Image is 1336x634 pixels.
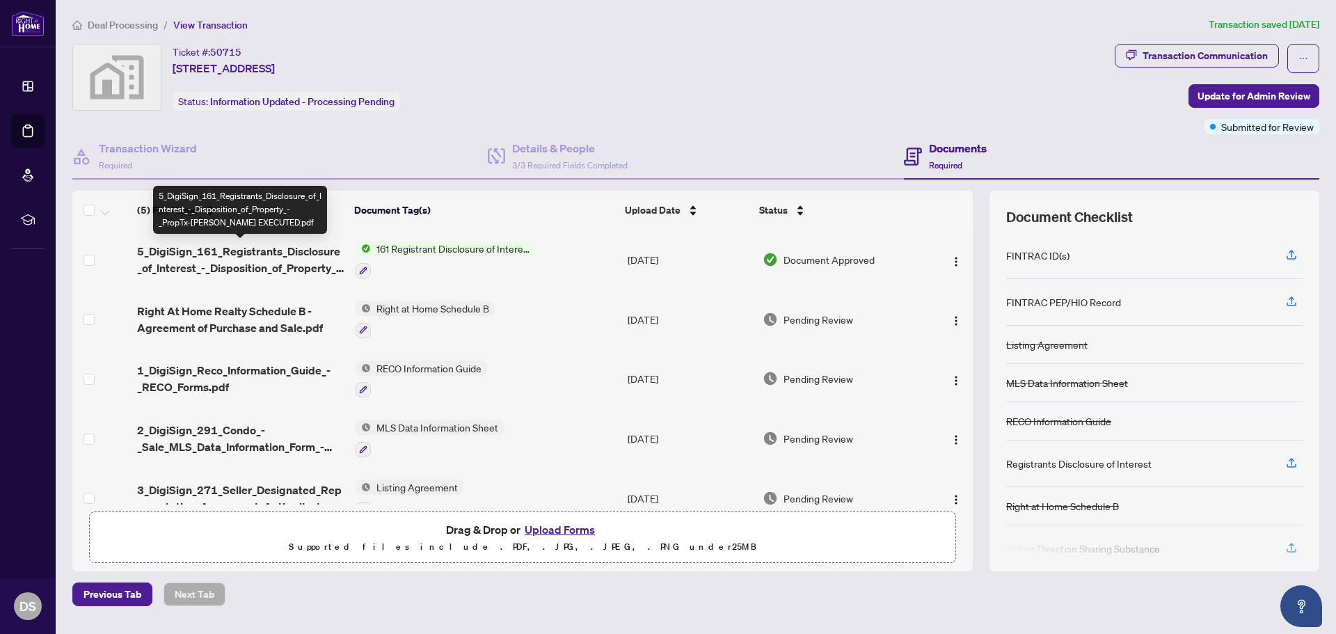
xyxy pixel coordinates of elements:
[945,427,967,450] button: Logo
[945,367,967,390] button: Logo
[512,140,628,157] h4: Details & People
[1298,54,1308,63] span: ellipsis
[622,349,757,409] td: [DATE]
[446,521,599,539] span: Drag & Drop or
[951,315,962,326] img: Logo
[951,375,962,386] img: Logo
[356,360,371,376] img: Status Icon
[1209,17,1319,33] article: Transaction saved [DATE]
[929,160,962,171] span: Required
[371,241,536,256] span: 161 Registrant Disclosure of Interest - Disposition ofProperty
[1006,337,1088,352] div: Listing Agreement
[356,480,371,495] img: Status Icon
[137,303,344,336] span: Right At Home Realty Schedule B - Agreement of Purchase and Sale.pdf
[371,301,495,316] span: Right at Home Schedule B
[88,19,158,31] span: Deal Processing
[371,360,487,376] span: RECO Information Guide
[137,203,198,218] span: (5) File Name
[349,191,620,230] th: Document Tag(s)
[759,203,788,218] span: Status
[1006,413,1111,429] div: RECO Information Guide
[132,191,349,230] th: (5) File Name
[512,160,628,171] span: 3/3 Required Fields Completed
[622,409,757,468] td: [DATE]
[1006,375,1128,390] div: MLS Data Information Sheet
[763,312,778,327] img: Document Status
[951,434,962,445] img: Logo
[72,583,152,606] button: Previous Tab
[356,360,487,398] button: Status IconRECO Information Guide
[137,482,344,515] span: 3_DigiSign_271_Seller_Designated_Representation_Agreement_Authority_to_Offer_for_Sale_-_PropTx-[P...
[210,46,241,58] span: 50715
[754,191,921,230] th: Status
[622,468,757,528] td: [DATE]
[1221,119,1314,134] span: Submitted for Review
[356,241,371,256] img: Status Icon
[784,252,875,267] span: Document Approved
[1006,498,1119,514] div: Right at Home Schedule B
[173,19,248,31] span: View Transaction
[99,160,132,171] span: Required
[619,191,754,230] th: Upload Date
[1188,84,1319,108] button: Update for Admin Review
[784,431,853,446] span: Pending Review
[784,491,853,506] span: Pending Review
[19,596,36,616] span: DS
[929,140,987,157] h4: Documents
[1115,44,1279,68] button: Transaction Communication
[371,480,463,495] span: Listing Agreement
[945,248,967,271] button: Logo
[356,480,463,517] button: Status IconListing Agreement
[83,583,141,605] span: Previous Tab
[622,230,757,290] td: [DATE]
[945,308,967,331] button: Logo
[945,487,967,509] button: Logo
[173,60,275,77] span: [STREET_ADDRESS]
[98,539,947,555] p: Supported files include .PDF, .JPG, .JPEG, .PNG under 25 MB
[1006,207,1133,227] span: Document Checklist
[90,512,955,564] span: Drag & Drop orUpload FormsSupported files include .PDF, .JPG, .JPEG, .PNG under25MB
[137,422,344,455] span: 2_DigiSign_291_Condo_-_Sale_MLS_Data_Information_Form_-_PropTx-[PERSON_NAME].pdf
[356,241,536,278] button: Status Icon161 Registrant Disclosure of Interest - Disposition ofProperty
[1006,248,1069,263] div: FINTRAC ID(s)
[763,371,778,386] img: Document Status
[164,583,225,606] button: Next Tab
[11,10,45,36] img: logo
[164,17,168,33] li: /
[72,20,82,30] span: home
[784,312,853,327] span: Pending Review
[951,256,962,267] img: Logo
[173,44,241,60] div: Ticket #:
[763,491,778,506] img: Document Status
[356,420,504,457] button: Status IconMLS Data Information Sheet
[763,252,778,267] img: Document Status
[356,301,371,316] img: Status Icon
[1280,585,1322,627] button: Open asap
[137,362,344,395] span: 1_DigiSign_Reco_Information_Guide_-_RECO_Forms.pdf
[625,203,681,218] span: Upload Date
[784,371,853,386] span: Pending Review
[173,92,400,111] div: Status:
[951,494,962,505] img: Logo
[356,301,495,338] button: Status IconRight at Home Schedule B
[763,431,778,446] img: Document Status
[210,95,395,108] span: Information Updated - Processing Pending
[1006,456,1152,471] div: Registrants Disclosure of Interest
[622,290,757,349] td: [DATE]
[356,420,371,435] img: Status Icon
[153,186,327,234] div: 5_DigiSign_161_Registrants_Disclosure_of_Interest_-_Disposition_of_Property_-_PropTx-[PERSON_NAME...
[137,243,344,276] span: 5_DigiSign_161_Registrants_Disclosure_of_Interest_-_Disposition_of_Property_-_PropTx-[PERSON_NAME...
[99,140,197,157] h4: Transaction Wizard
[520,521,599,539] button: Upload Forms
[371,420,504,435] span: MLS Data Information Sheet
[1006,294,1121,310] div: FINTRAC PEP/HIO Record
[73,45,161,110] img: svg%3e
[1198,85,1310,107] span: Update for Admin Review
[1143,45,1268,67] div: Transaction Communication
